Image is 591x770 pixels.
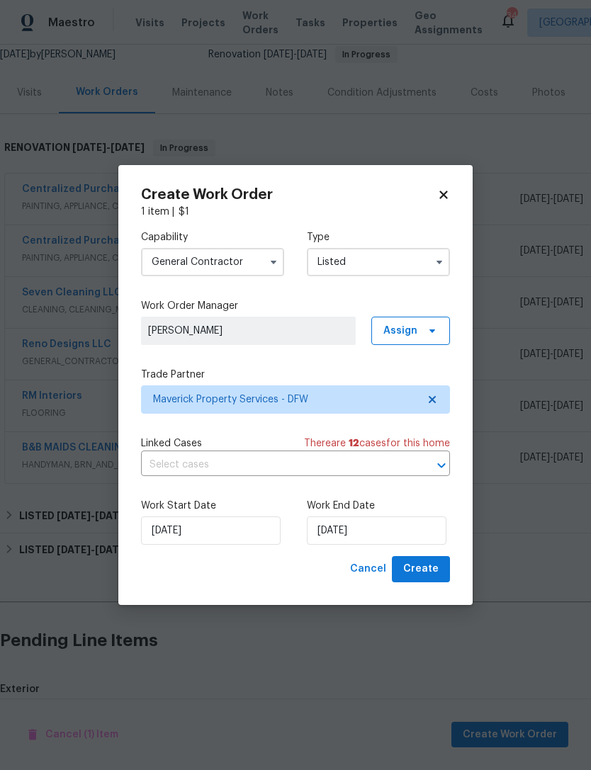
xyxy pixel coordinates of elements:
[344,556,392,582] button: Cancel
[141,248,284,276] input: Select...
[392,556,450,582] button: Create
[141,499,284,513] label: Work Start Date
[179,207,189,217] span: $ 1
[307,230,450,244] label: Type
[141,368,450,382] label: Trade Partner
[141,230,284,244] label: Capability
[403,560,439,578] span: Create
[141,188,437,202] h2: Create Work Order
[141,299,450,313] label: Work Order Manager
[350,560,386,578] span: Cancel
[141,454,410,476] input: Select cases
[141,436,202,451] span: Linked Cases
[141,205,450,219] div: 1 item |
[141,516,281,545] input: M/D/YYYY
